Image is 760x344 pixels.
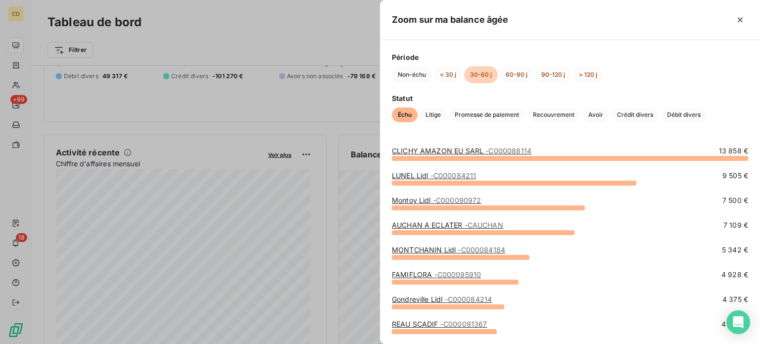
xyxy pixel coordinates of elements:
[440,320,487,328] span: - C000091367
[433,196,481,204] span: - C000090972
[445,295,492,303] span: - C000084214
[723,220,748,230] span: 7 109 €
[392,93,748,103] span: Statut
[721,270,748,280] span: 4 928 €
[527,107,580,122] button: Recouvrement
[392,66,432,83] button: Non-échu
[434,66,462,83] button: < 30 j
[392,196,481,204] a: Montoy Lidl
[722,171,748,181] span: 9 505 €
[392,320,487,328] a: REAU SCADIF
[458,246,505,254] span: - C000084184
[535,66,571,83] button: 90-120 j
[465,221,503,229] span: - CAUCHAN
[722,196,748,205] span: 7 500 €
[434,270,481,279] span: - C000095910
[392,295,492,303] a: Gondreville Lidl
[392,107,418,122] button: Échu
[573,66,603,83] button: > 120 j
[392,171,476,180] a: LUNEL Lidl
[485,147,531,155] span: - C000088114
[392,147,531,155] a: CLICHY AMAZON EU SARL
[420,107,447,122] button: Litige
[430,171,476,180] span: - C000084211
[661,107,707,122] button: Débit divers
[722,295,748,304] span: 4 375 €
[726,310,750,334] div: Open Intercom Messenger
[582,107,609,122] button: Avoir
[392,270,481,279] a: FAMIFLORA
[449,107,525,122] button: Promesse de paiement
[719,146,748,156] span: 13 858 €
[392,52,748,62] span: Période
[500,66,533,83] button: 60-90 j
[392,13,509,27] h5: Zoom sur ma balance âgée
[722,245,748,255] span: 5 342 €
[611,107,659,122] button: Crédit divers
[721,319,748,329] span: 4 089 €
[392,246,505,254] a: MONTCHANIN Lidl
[464,66,498,83] button: 30-60 j
[392,221,503,229] a: AUCHAN A ECLATER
